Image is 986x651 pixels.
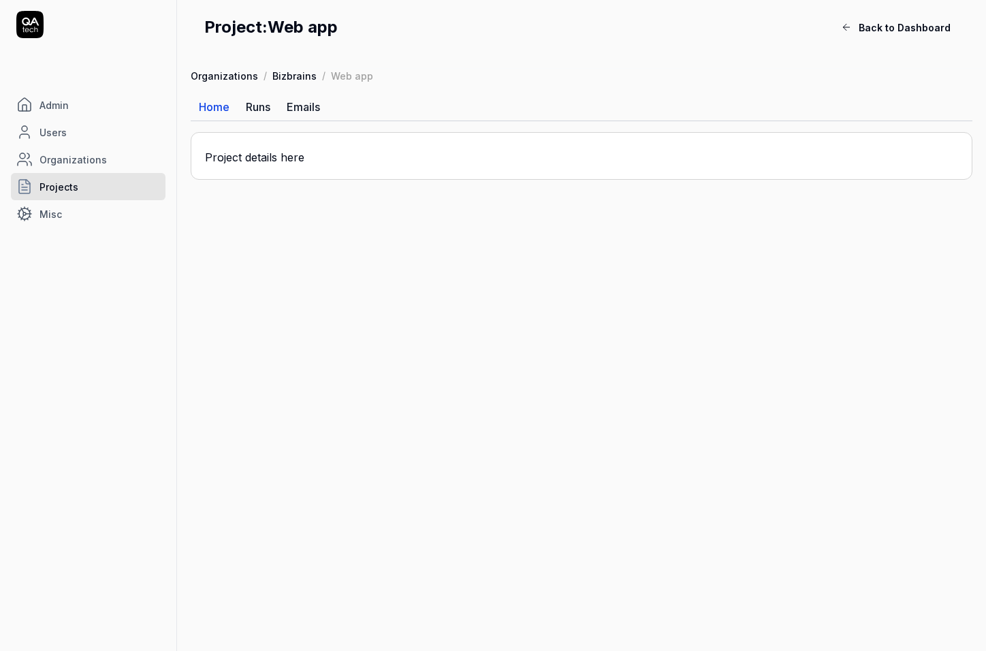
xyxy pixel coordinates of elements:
a: Projects [11,173,165,200]
div: Project details here [205,149,958,165]
a: Bizbrains [272,69,317,82]
span: Projects [39,180,78,194]
a: Home [191,93,238,121]
span: Back to Dashboard [859,20,951,35]
a: Users [11,118,165,146]
a: Misc [11,200,165,227]
a: Organizations [191,69,258,82]
h2: Project: Web app [204,15,833,39]
button: Back to Dashboard [833,14,959,41]
span: Misc [39,207,62,221]
span: Organizations [39,153,107,167]
span: Users [39,125,67,140]
a: Organizations [11,146,165,173]
a: Admin [11,91,165,118]
a: Emails [279,93,328,121]
div: / [322,69,325,82]
span: Admin [39,98,69,112]
div: Web app [331,69,373,82]
div: / [264,69,267,82]
a: Runs [238,93,279,121]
